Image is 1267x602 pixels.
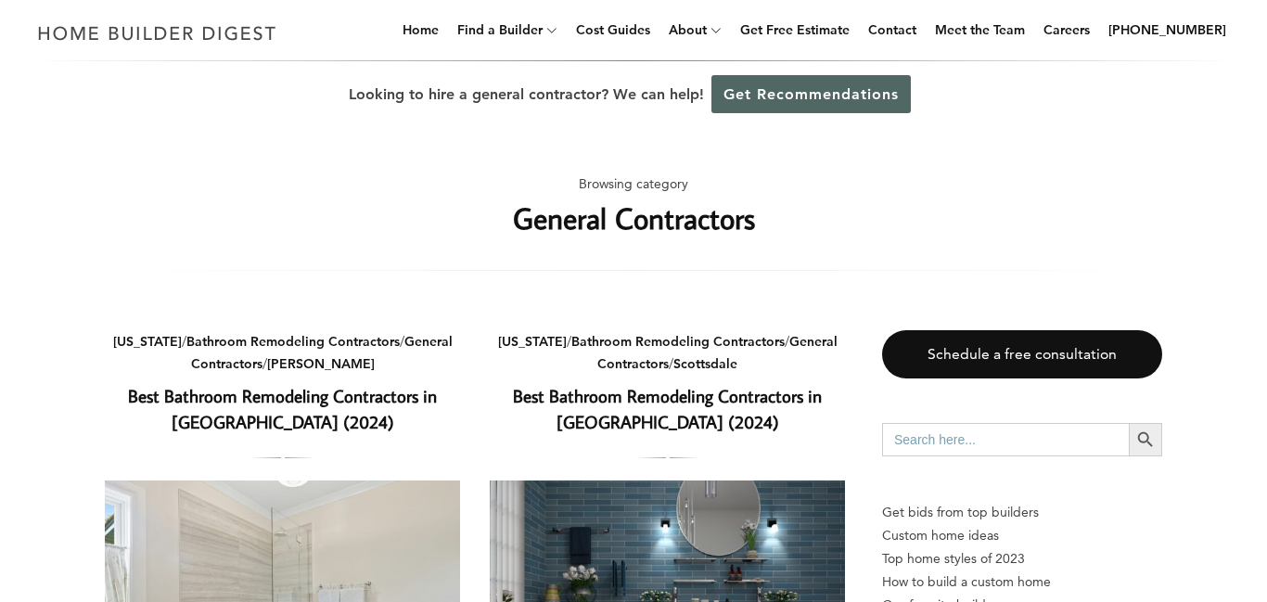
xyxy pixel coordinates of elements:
[673,355,737,372] a: Scottsdale
[498,333,567,350] a: [US_STATE]
[882,547,1162,570] a: Top home styles of 2023
[1135,429,1156,450] svg: Search
[579,173,688,196] span: Browsing category
[186,333,400,350] a: Bathroom Remodeling Contractors
[105,330,460,376] div: / / /
[882,524,1162,547] a: Custom home ideas
[882,330,1162,379] a: Schedule a free consultation
[513,196,755,240] h1: General Contractors
[490,330,845,376] div: / / /
[128,384,437,434] a: Best Bathroom Remodeling Contractors in [GEOGRAPHIC_DATA] (2024)
[882,570,1162,594] a: How to build a custom home
[513,384,822,434] a: Best Bathroom Remodeling Contractors in [GEOGRAPHIC_DATA] (2024)
[882,423,1129,456] input: Search here...
[267,355,375,372] a: [PERSON_NAME]
[911,468,1245,580] iframe: Drift Widget Chat Controller
[882,501,1162,524] p: Get bids from top builders
[711,75,911,113] a: Get Recommendations
[571,333,785,350] a: Bathroom Remodeling Contractors
[30,15,285,51] img: Home Builder Digest
[113,333,182,350] a: [US_STATE]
